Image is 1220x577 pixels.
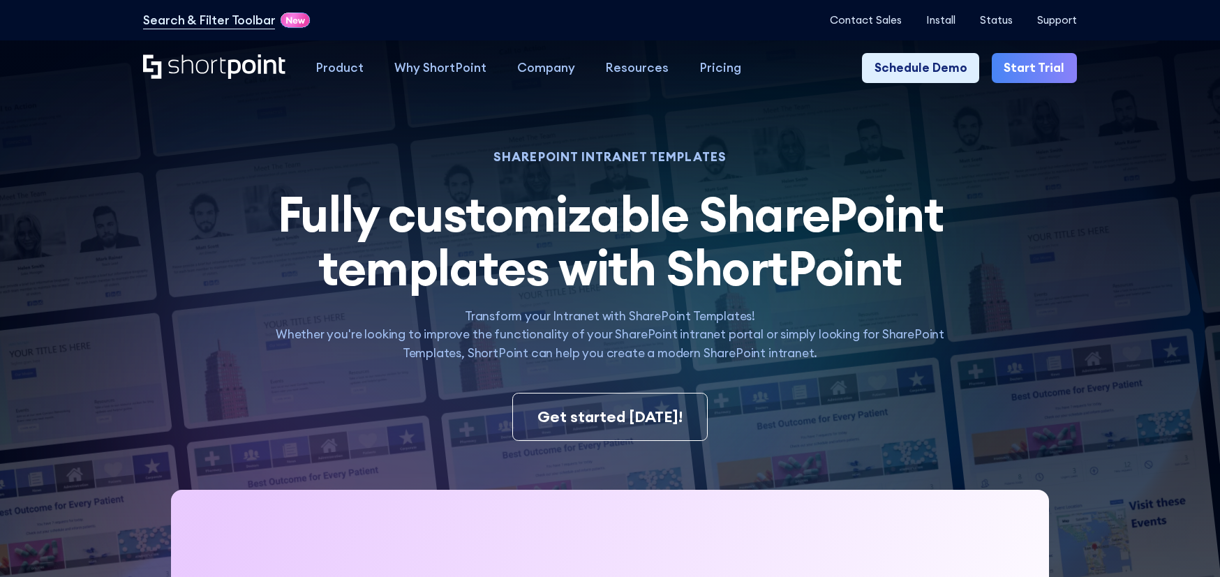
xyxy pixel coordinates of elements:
span: Fully customizable SharePoint templates with ShortPoint [277,183,943,299]
h1: SHAREPOINT INTRANET TEMPLATES [253,152,967,163]
iframe: Chat Widget [1150,510,1220,577]
a: Search & Filter Toolbar [143,11,275,29]
div: Company [517,59,575,77]
div: Why ShortPoint [394,59,486,77]
a: Support [1037,14,1077,27]
a: Install [926,14,955,27]
a: Company [502,53,590,84]
a: Schedule Demo [862,53,979,84]
a: Product [300,53,379,84]
div: Pricing [699,59,741,77]
div: Resources [605,59,669,77]
div: Get started [DATE]! [537,405,683,428]
a: Status [980,14,1013,27]
p: Transform your Intranet with SharePoint Templates! Whether you're looking to improve the function... [253,307,967,362]
a: Resources [590,53,685,84]
a: Get started [DATE]! [512,393,708,442]
div: Product [315,59,364,77]
a: Start Trial [992,53,1077,84]
a: Contact Sales [830,14,902,27]
a: Why ShortPoint [379,53,502,84]
a: Pricing [684,53,757,84]
a: Home [143,54,285,81]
